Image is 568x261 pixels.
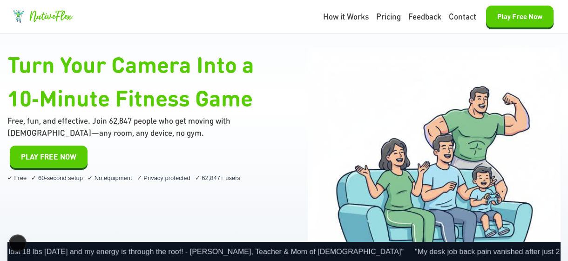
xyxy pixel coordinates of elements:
a: Contact [449,11,476,23]
span: "I lost 18 lbs [DATE] and my energy is through the roof! - [PERSON_NAME], Teacher & Mom of [DEMOG... [2,248,404,255]
button: Play Free Now [486,6,554,27]
span: Play Free Now [21,151,76,162]
span: NativeFlex [29,11,72,22]
a: Pricing [376,11,401,23]
span: ✓ 62,847+ users [195,174,240,183]
div: Social proof ticker [7,242,561,261]
span: ✓ Privacy protected [137,174,190,183]
span: ✓ 60‑second setup [31,174,83,183]
button: Start Playing Now [10,146,88,168]
a: How it Works [323,11,369,23]
a: Feedback [408,11,441,23]
img: NativeFlex [12,10,25,23]
span: ✓ Free [7,174,27,183]
p: Free, fun, and effective. Join 62,847 people who get moving with [DEMOGRAPHIC_DATA]—any room, any... [7,114,285,139]
h1: Turn Your Camera Into a 10‑Minute Fitness Game [7,47,285,114]
span: ✓ No equipment [88,174,132,183]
